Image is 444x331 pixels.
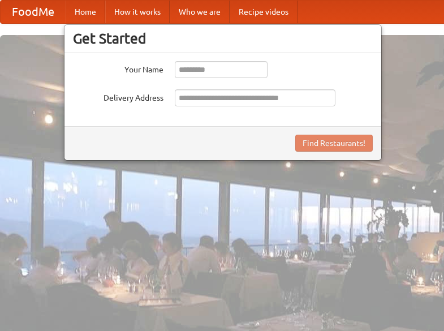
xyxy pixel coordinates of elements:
[73,61,163,75] label: Your Name
[230,1,298,23] a: Recipe videos
[1,1,66,23] a: FoodMe
[105,1,170,23] a: How it works
[295,135,373,152] button: Find Restaurants!
[73,30,373,47] h3: Get Started
[170,1,230,23] a: Who we are
[66,1,105,23] a: Home
[73,89,163,104] label: Delivery Address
